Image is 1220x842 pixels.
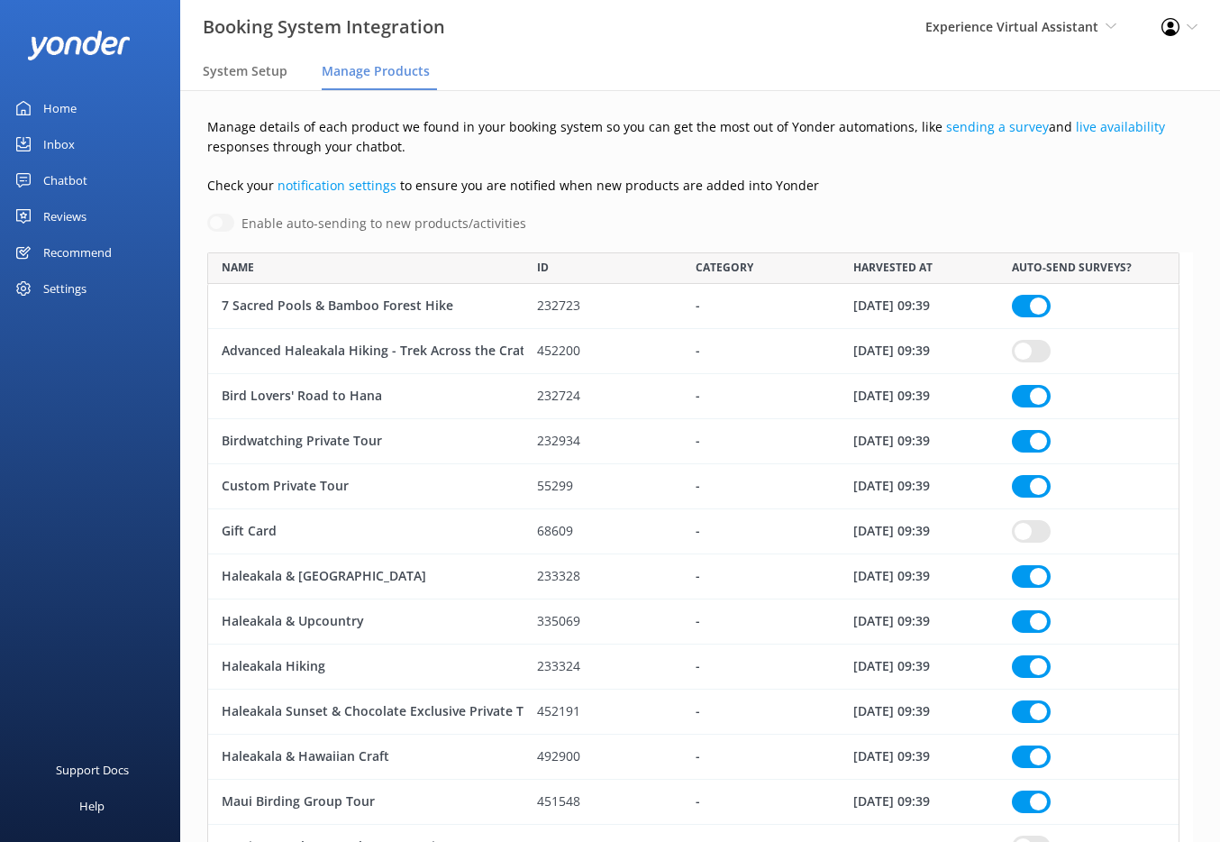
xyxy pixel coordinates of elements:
div: 18 Aug 25 09:39 [840,509,998,554]
div: - [682,464,841,509]
div: Settings [43,270,86,307]
div: 18 Aug 25 09:39 [840,645,998,690]
span: System Setup [203,62,287,80]
a: sending a survey [946,118,1049,135]
div: Haleakala Sunset & Chocolate Exclusive Private Tour [208,690,524,735]
div: 492900 [524,735,682,780]
div: row [207,780,1179,825]
div: Bird Lovers' Road to Hana [208,374,524,419]
div: 18 Aug 25 09:39 [840,690,998,735]
div: row [207,690,1179,735]
div: Home [43,90,77,126]
div: Maui Birding Group Tour [208,780,524,825]
img: yonder-white-logo.png [27,31,131,60]
div: row [207,419,1179,464]
div: Haleakala & Iao Valley [208,554,524,599]
div: - [682,284,841,329]
div: - [682,554,841,599]
p: Manage details of each product we found in your booking system so you can get the most out of Yon... [207,117,1193,158]
div: 232724 [524,374,682,419]
div: - [682,509,841,554]
div: 68609 [524,509,682,554]
div: Chatbot [43,162,87,198]
div: Advanced Haleakala Hiking - Trek Across the Crater! [208,329,524,374]
span: ID [537,259,549,276]
label: Enable auto-sending to new products/activities [241,214,526,233]
div: 18 Aug 25 09:39 [840,419,998,464]
div: row [207,329,1179,374]
div: 233324 [524,645,682,690]
div: Reviews [43,198,86,234]
div: Help [79,788,105,824]
div: Haleakala & Upcountry [208,599,524,645]
div: Gift Card [208,509,524,554]
span: Manage Products [322,62,430,80]
div: 18 Aug 25 09:39 [840,464,998,509]
div: 451548 [524,780,682,825]
div: row [207,735,1179,780]
div: row [207,464,1179,509]
p: Check your to ensure you are notified when new products are added into Yonder [207,176,1193,196]
div: 7 Sacred Pools & Bamboo Forest Hike [208,284,524,329]
div: 18 Aug 25 09:39 [840,554,998,599]
div: - [682,599,841,645]
div: - [682,645,841,690]
div: Custom Private Tour [208,464,524,509]
div: 233328 [524,554,682,599]
div: - [682,780,841,825]
a: live availability [1076,118,1165,135]
h3: Booking System Integration [203,13,445,41]
div: - [682,329,841,374]
div: Haleakala Hiking [208,645,524,690]
div: 55299 [524,464,682,509]
div: row [207,599,1179,645]
div: Haleakala & Hawaiian Craft [208,735,524,780]
div: 232723 [524,284,682,329]
div: 18 Aug 25 09:39 [840,735,998,780]
div: Support Docs [56,752,129,788]
a: notification settings [278,177,396,194]
div: Birdwatching Private Tour [208,419,524,464]
div: - [682,735,841,780]
div: 18 Aug 25 09:39 [840,284,998,329]
div: Inbox [43,126,75,162]
div: row [207,554,1179,599]
span: Experience Virtual Assistant [925,18,1098,35]
div: 335069 [524,599,682,645]
div: 232934 [524,419,682,464]
div: 18 Aug 25 09:39 [840,329,998,374]
div: row [207,509,1179,554]
span: NAME [222,259,254,276]
div: 18 Aug 25 09:39 [840,599,998,645]
span: HARVESTED AT [853,259,933,276]
div: row [207,374,1179,419]
div: Recommend [43,234,112,270]
span: CATEGORY [696,259,753,276]
div: row [207,645,1179,690]
div: 452200 [524,329,682,374]
span: AUTO-SEND SURVEYS? [1012,259,1132,276]
div: 452191 [524,690,682,735]
div: 18 Aug 25 09:39 [840,374,998,419]
div: - [682,374,841,419]
div: 18 Aug 25 09:39 [840,780,998,825]
div: - [682,419,841,464]
div: - [682,690,841,735]
div: row [207,284,1179,329]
